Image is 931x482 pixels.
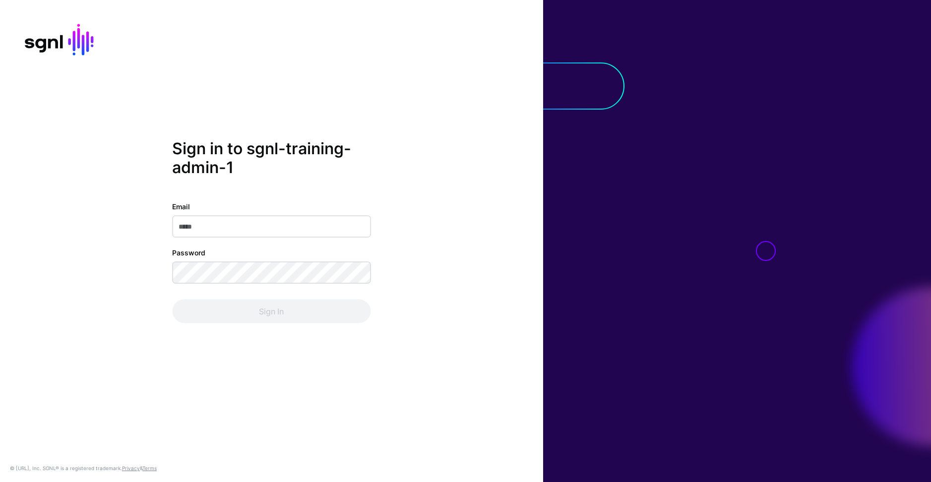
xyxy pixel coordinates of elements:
[172,247,205,257] label: Password
[172,201,190,211] label: Email
[172,139,371,178] h2: Sign in to sgnl-training-admin-1
[10,464,157,472] div: © [URL], Inc. SGNL® is a registered trademark. &
[142,465,157,471] a: Terms
[122,465,140,471] a: Privacy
